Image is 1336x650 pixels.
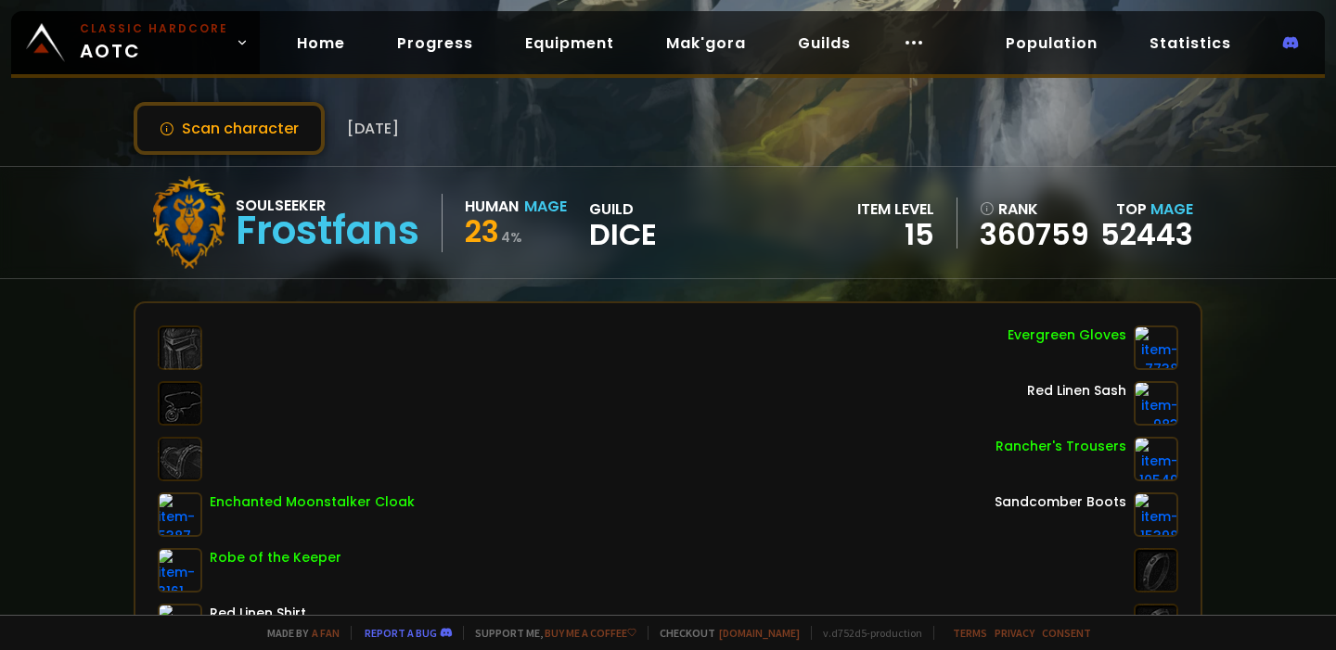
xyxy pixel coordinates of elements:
a: Consent [1042,626,1091,640]
div: Human [465,195,519,218]
div: Mage [524,195,567,218]
a: Statistics [1135,24,1246,62]
a: 360759 [980,221,1089,249]
a: Home [282,24,360,62]
img: item-5387 [158,492,202,537]
div: Frostfans [236,217,419,245]
div: Red Linen Shirt [210,604,306,623]
div: Robe of the Keeper [210,548,341,567]
div: Top [1100,198,1193,221]
img: item-15398 [1134,492,1178,537]
a: Report a bug [365,626,437,640]
img: item-7738 [1134,325,1178,370]
a: Population [991,24,1112,62]
img: item-3161 [158,548,202,593]
span: Dice [589,221,657,249]
span: Made by [256,626,340,640]
a: 52443 [1100,213,1193,255]
a: Terms [953,626,987,640]
small: 4 % [501,228,522,247]
div: item level [857,198,934,221]
a: Guilds [783,24,866,62]
a: [DOMAIN_NAME] [719,626,800,640]
a: Privacy [995,626,1034,640]
div: Red Linen Sash [1027,381,1126,401]
button: Scan character [134,102,325,155]
img: item-983 [1134,381,1178,426]
a: Progress [382,24,488,62]
div: guild [589,198,657,249]
div: Rancher's Trousers [996,437,1126,456]
small: Classic Hardcore [80,20,228,37]
span: AOTC [80,20,228,65]
a: Mak'gora [651,24,761,62]
a: a fan [312,626,340,640]
span: 23 [465,210,499,252]
a: Classic HardcoreAOTC [11,11,260,74]
div: Evergreen Gloves [1008,325,1126,345]
a: Equipment [510,24,629,62]
div: Soulseeker [236,194,419,217]
div: 15 [857,221,934,249]
span: [DATE] [347,117,399,140]
div: rank [980,198,1089,221]
span: v. d752d5 - production [811,626,922,640]
img: item-10549 [1134,437,1178,481]
span: Checkout [648,626,800,640]
a: Buy me a coffee [545,626,636,640]
span: Mage [1150,198,1193,220]
span: Support me, [463,626,636,640]
div: Sandcomber Boots [995,492,1126,512]
div: Enchanted Moonstalker Cloak [210,492,415,512]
